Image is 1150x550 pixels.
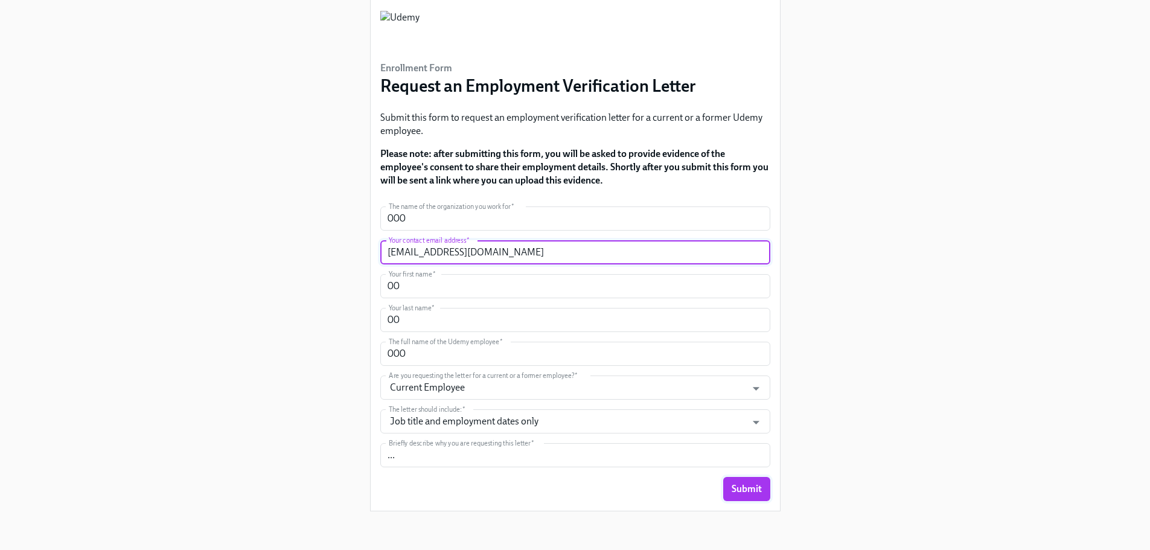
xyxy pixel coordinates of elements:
h3: Request an Employment Verification Letter [380,75,696,97]
h6: Enrollment Form [380,62,696,75]
span: Submit [732,483,762,495]
p: Submit this form to request an employment verification letter for a current or a former Udemy emp... [380,111,770,138]
button: Open [747,413,765,432]
button: Open [747,379,765,398]
button: Submit [723,477,770,501]
strong: Please note: after submitting this form, you will be asked to provide evidence of the employee's ... [380,148,768,186]
img: Udemy [380,11,420,47]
